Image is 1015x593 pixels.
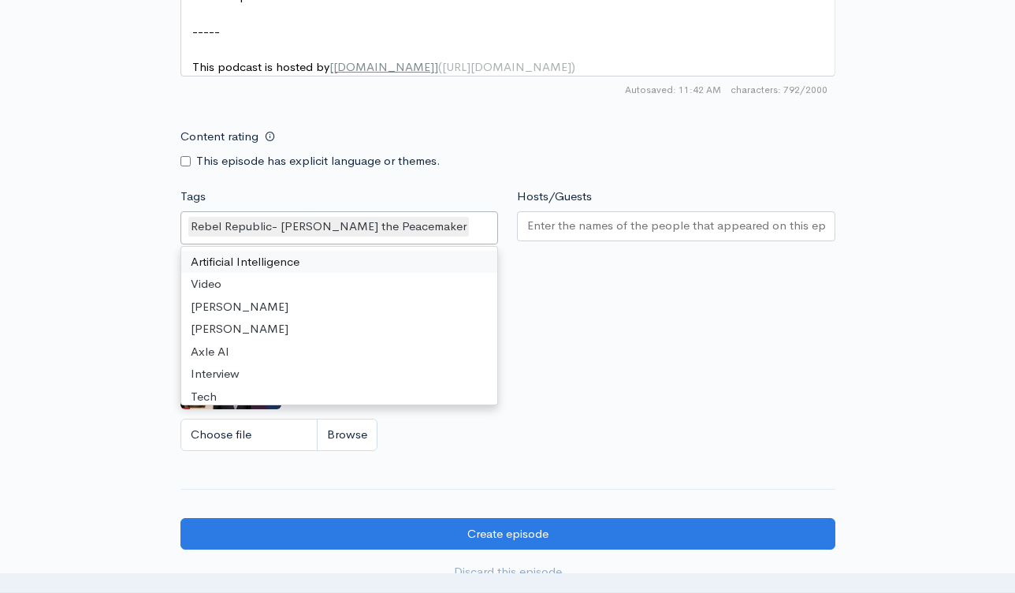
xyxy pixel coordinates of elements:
[181,273,498,296] div: Video
[181,386,498,408] div: Tech
[571,59,575,74] span: )
[527,217,825,235] input: Enter the names of the people that appeared on this episode
[180,121,258,153] label: Content rating
[517,188,592,206] label: Hosts/Guests
[181,341,498,364] div: Axle AI
[192,24,220,39] span: -----
[438,59,442,74] span: (
[181,318,498,341] div: [PERSON_NAME]
[442,59,571,74] span: [URL][DOMAIN_NAME]
[181,296,498,319] div: [PERSON_NAME]
[181,363,498,386] div: Interview
[180,188,206,206] label: Tags
[329,59,333,74] span: [
[180,518,835,550] input: Create episode
[625,83,721,97] span: Autosaved: 11:42 AM
[180,287,835,303] small: If no artwork is selected your default podcast artwork will be used
[196,152,441,170] label: This episode has explicit language or themes.
[181,251,498,274] div: Artificial Intelligence
[333,59,434,74] span: [DOMAIN_NAME]
[188,217,469,237] div: Rebel Republic- [PERSON_NAME] the Peacemaker
[192,59,575,74] span: This podcast is hosted by
[731,83,827,97] span: 792/2000
[180,556,835,588] a: Discard this episode
[434,59,438,74] span: ]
